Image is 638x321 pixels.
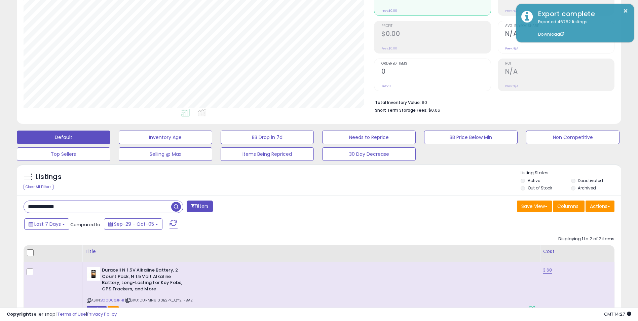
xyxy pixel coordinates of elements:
[70,221,101,228] span: Compared to:
[505,24,614,28] span: Avg. Buybox Share
[85,248,537,255] div: Title
[114,221,154,227] span: Sep-29 - Oct-05
[375,107,427,113] b: Short Term Storage Fees:
[34,221,61,227] span: Last 7 Days
[322,131,416,144] button: Needs to Reprice
[24,218,69,230] button: Last 7 Days
[543,267,552,274] a: 3.68
[505,46,518,50] small: Prev: N/A
[381,68,490,77] h2: 0
[578,185,596,191] label: Archived
[528,178,540,183] label: Active
[17,147,110,161] button: Top Sellers
[533,9,629,19] div: Export complete
[533,19,629,38] div: Exported 46752 listings.
[381,46,397,50] small: Prev: $0.00
[604,311,631,317] span: 2025-10-13 14:27 GMT
[428,107,440,113] span: $0.06
[36,172,62,182] h5: Listings
[17,131,110,144] button: Default
[381,30,490,39] h2: $0.00
[526,131,620,144] button: Non Competitive
[505,68,614,77] h2: N/A
[586,201,614,212] button: Actions
[187,201,213,212] button: Filters
[221,131,314,144] button: BB Drop in 7d
[557,203,578,210] span: Columns
[101,297,124,303] a: B00006JPHI
[521,170,621,176] p: Listing States:
[7,311,117,318] div: seller snap | |
[538,31,564,37] a: Download
[381,84,391,88] small: Prev: 0
[505,30,614,39] h2: N/A
[528,185,552,191] label: Out of Stock
[424,131,518,144] button: BB Price Below Min
[221,147,314,161] button: Items Being Repriced
[104,218,162,230] button: Sep-29 - Oct-05
[505,84,518,88] small: Prev: N/A
[578,178,603,183] label: Deactivated
[517,201,552,212] button: Save View
[108,306,119,312] span: FBA
[119,147,212,161] button: Selling @ Max
[381,9,397,13] small: Prev: $0.00
[119,131,212,144] button: Inventory Age
[322,147,416,161] button: 30 Day Decrease
[87,267,100,281] img: 31mvhW0k2lL._SL40_.jpg
[558,236,614,242] div: Displaying 1 to 2 of 2 items
[58,311,86,317] a: Terms of Use
[553,201,585,212] button: Columns
[375,98,609,106] li: $0
[87,306,106,312] span: Listings that have been deleted from Seller Central
[102,267,184,294] b: Duracell N 1.5V Alkaline Battery, 2 Count Pack, N 1.5 Volt Alkaline Battery, Long-Lasting for Key...
[543,248,611,255] div: Cost
[505,62,614,66] span: ROI
[87,311,117,317] a: Privacy Policy
[505,9,518,13] small: Prev: N/A
[623,7,628,15] button: ×
[381,24,490,28] span: Profit
[381,62,490,66] span: Ordered Items
[375,100,421,105] b: Total Inventory Value:
[24,184,53,190] div: Clear All Filters
[125,297,193,303] span: | SKU: DURMN9100B2PK_QY2-FBA2
[7,311,31,317] strong: Copyright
